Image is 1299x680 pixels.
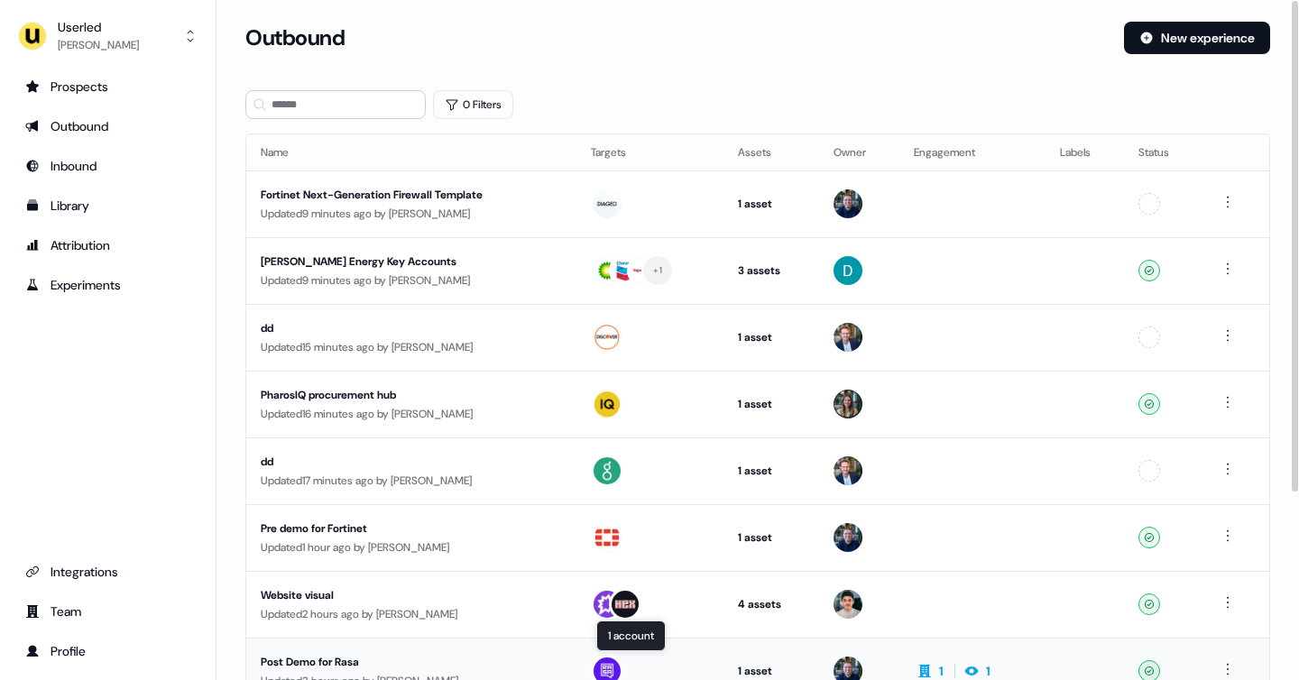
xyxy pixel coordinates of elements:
img: David [834,256,862,285]
div: Updated 9 minutes ago by [PERSON_NAME] [261,271,562,289]
div: Fortinet Next-Generation Firewall Template [261,186,562,204]
th: Owner [819,134,900,170]
div: Outbound [25,117,190,135]
div: Website visual [261,586,562,604]
th: Labels [1046,134,1124,170]
div: 1 asset [738,462,804,480]
div: Pre demo for Fortinet [261,519,562,538]
div: Userled [58,18,139,36]
div: Updated 1 hour ago by [PERSON_NAME] [261,538,562,556]
div: Profile [25,642,190,660]
button: Userled[PERSON_NAME] [14,14,201,58]
a: Go to experiments [14,271,201,299]
div: Attribution [25,236,190,254]
div: PharosIQ procurement hub [261,386,562,404]
div: 1 account [596,620,666,651]
div: dd [261,319,562,337]
div: Team [25,602,190,620]
div: Post Demo for Rasa [261,653,562,671]
div: 1 asset [738,328,804,346]
img: James [834,189,862,218]
div: Updated 2 hours ago by [PERSON_NAME] [261,605,562,623]
div: 4 assets [738,595,804,613]
img: Yann [834,323,862,352]
div: 1 asset [738,528,804,547]
th: Status [1124,134,1202,170]
h3: Outbound [245,24,345,51]
div: 1 [986,662,990,680]
img: James [834,523,862,552]
div: [PERSON_NAME] [58,36,139,54]
div: 1 asset [738,662,804,680]
a: Go to prospects [14,72,201,101]
div: [PERSON_NAME] Energy Key Accounts [261,253,562,271]
th: Assets [723,134,818,170]
div: Updated 15 minutes ago by [PERSON_NAME] [261,338,562,356]
a: Go to attribution [14,231,201,260]
div: 1 asset [738,395,804,413]
a: Go to profile [14,637,201,666]
a: Go to outbound experience [14,112,201,141]
th: Name [246,134,576,170]
a: Go to templates [14,191,201,220]
div: Updated 9 minutes ago by [PERSON_NAME] [261,205,562,223]
img: Charlotte [834,390,862,418]
div: 3 assets [738,262,804,280]
a: Go to integrations [14,557,201,586]
button: 0 Filters [433,90,513,119]
div: Prospects [25,78,190,96]
a: Go to team [14,597,201,626]
div: Updated 17 minutes ago by [PERSON_NAME] [261,472,562,490]
div: + 1 [653,262,662,279]
div: Updated 16 minutes ago by [PERSON_NAME] [261,405,562,423]
img: Vincent [834,590,862,619]
div: 1 asset [738,195,804,213]
div: Library [25,197,190,215]
div: 1 [939,662,944,680]
th: Engagement [899,134,1046,170]
img: Yann [834,456,862,485]
a: Go to Inbound [14,152,201,180]
th: Targets [576,134,723,170]
button: New experience [1124,22,1270,54]
div: Integrations [25,563,190,581]
div: Experiments [25,276,190,294]
div: Inbound [25,157,190,175]
div: dd [261,453,562,471]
